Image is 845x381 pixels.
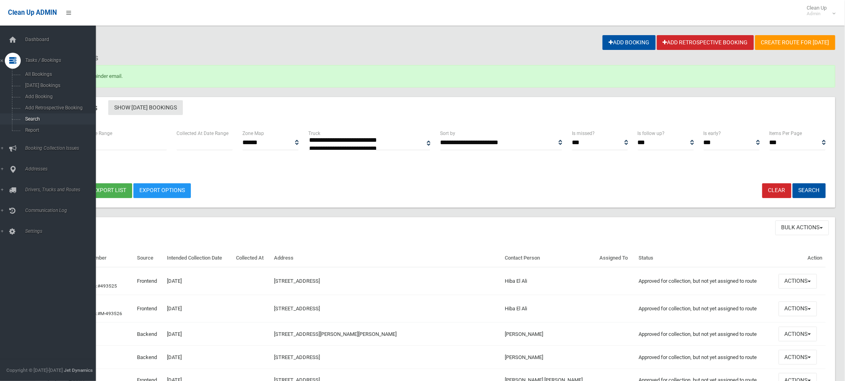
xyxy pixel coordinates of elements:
a: Show [DATE] Bookings [108,100,183,115]
a: Add Booking [603,35,656,50]
button: Actions [779,274,817,289]
th: Action [776,249,826,268]
a: Create route for [DATE] [755,35,835,50]
div: Booking sent reminder email. [35,65,835,87]
th: Status [636,249,776,268]
button: Search [793,183,826,198]
button: Actions [779,350,817,365]
span: Copyright © [DATE]-[DATE] [6,367,63,373]
td: Frontend [134,295,164,323]
td: Hiba El Ali [502,295,597,323]
span: Clean Up [803,5,835,17]
a: #493525 [97,283,117,289]
a: Add Retrospective Booking [657,35,754,50]
td: [DATE] [164,267,233,295]
span: Report [23,127,96,133]
span: Add Retrospective Booking [23,105,96,111]
span: Communication Log [23,208,103,213]
th: Booking Number [65,249,134,268]
a: [STREET_ADDRESS] [274,306,320,312]
span: Booking Collection Issues [23,145,103,151]
button: Export list [87,183,132,198]
a: Export Options [133,183,191,198]
td: Frontend [134,267,164,295]
th: Address [271,249,502,268]
td: Approved for collection, but not yet assigned to route [636,295,776,323]
td: [DATE] [164,295,233,323]
td: [DATE] [164,323,233,346]
small: Admin [807,11,827,17]
span: Drivers, Trucks and Routes [23,187,103,192]
a: #M-493526 [97,311,122,316]
strong: Jet Dynamics [64,367,93,373]
th: Intended Collection Date [164,249,233,268]
small: Companions: [69,311,123,316]
td: Approved for collection, but not yet assigned to route [636,346,776,369]
th: Source [134,249,164,268]
th: Contact Person [502,249,597,268]
td: [PERSON_NAME] [502,346,597,369]
button: Bulk Actions [776,220,829,235]
span: All Bookings [23,71,96,77]
a: [STREET_ADDRESS][PERSON_NAME][PERSON_NAME] [274,331,397,337]
button: Actions [779,327,817,341]
th: Assigned To [597,249,636,268]
td: Backend [134,323,164,346]
td: Backend [134,346,164,369]
span: Tasks / Bookings [23,58,103,63]
td: Hiba El Ali [502,267,597,295]
td: [DATE] [164,346,233,369]
span: [DATE] Bookings [23,83,96,88]
span: Add Booking [23,94,96,99]
a: Clear [762,183,791,198]
td: [PERSON_NAME] [502,323,597,346]
td: Approved for collection, but not yet assigned to route [636,323,776,346]
span: Dashboard [23,37,103,42]
span: Addresses [23,166,103,172]
a: [STREET_ADDRESS] [274,354,320,360]
span: Settings [23,228,103,234]
span: Search [23,116,96,122]
label: Truck [308,129,320,138]
a: [STREET_ADDRESS] [274,278,320,284]
button: Actions [779,302,817,316]
th: Collected At [233,249,271,268]
td: Approved for collection, but not yet assigned to route [636,267,776,295]
span: Clean Up ADMIN [8,9,57,16]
